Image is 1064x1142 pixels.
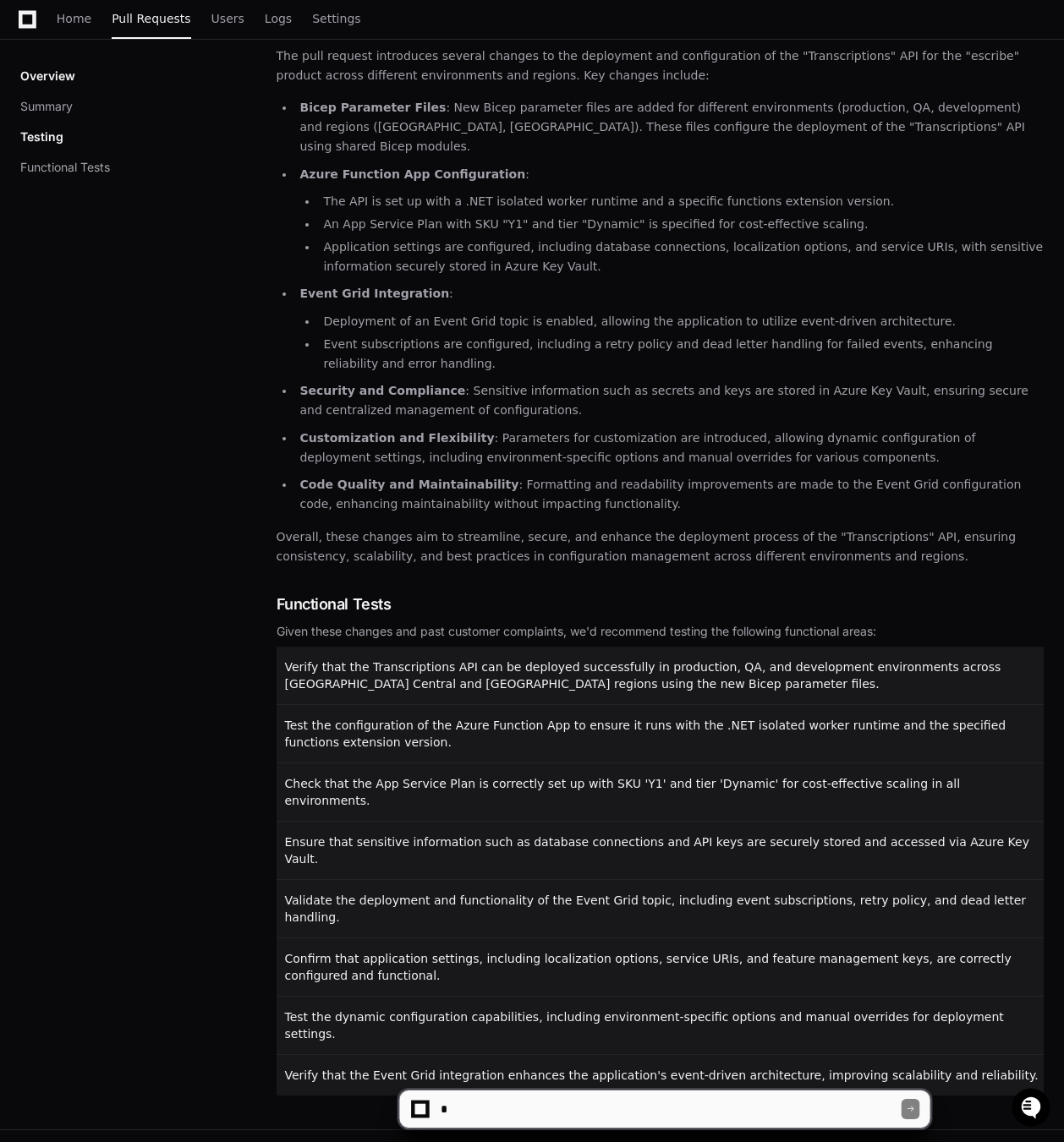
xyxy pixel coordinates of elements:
[299,167,525,181] strong: Azure Function App Configuration
[288,131,308,151] button: Start new chat
[285,719,1006,749] span: Test the configuration of the Azure Function App to ensure it runs with the .NET isolated worker ...
[112,14,190,24] span: Pull Requests
[285,1010,1004,1041] span: Test the dynamic configuration capabilities, including environment-specific options and manual ov...
[285,952,1012,982] span: Confirm that application settings, including localization options, service URIs, and feature mana...
[318,312,1044,331] li: Deployment of an Event Grid topic is enabled, allowing the application to utilize event-driven ar...
[58,143,214,156] div: We're available if you need us!
[285,660,1001,691] span: Verify that the Transcriptions API can be deployed successfully in production, QA, and developmen...
[299,101,446,114] strong: Bicep Parameter Files
[318,335,1044,374] li: Event subscriptions are configured, including a retry policy and dead letter handling for failed ...
[299,431,494,445] strong: Customization and Flexibility
[1010,1086,1056,1132] iframe: Open customer support
[277,623,1045,640] div: Given these changes and past customer complaints, we'd recommend testing the following functional...
[299,475,1044,514] p: : Formatting and readability improvements are made to the Event Grid configuration code, enhancin...
[20,68,75,85] p: Overview
[299,381,1044,420] p: : Sensitive information such as secrets and keys are stored in Azure Key Vault, ensuring secure a...
[318,192,1044,211] li: The API is set up with a .NET isolated worker runtime and a specific functions extension version.
[312,14,360,24] span: Settings
[17,17,51,51] img: PlayerZero
[285,835,1029,866] span: Ensure that sensitive information such as database connections and API keys are securely stored a...
[211,14,244,24] span: Users
[299,287,449,300] strong: Event Grid Integration
[277,527,1045,566] p: Overall, these changes aim to streamline, secure, and enhance the deployment process of the "Tran...
[20,98,73,115] button: Summary
[17,126,47,156] img: 1736555170064-99ba0984-63c1-480f-8ee9-699278ef63ed
[318,238,1044,276] li: Application settings are configured, including database connections, localization options, and se...
[299,478,518,491] strong: Code Quality and Maintainability
[299,165,1044,184] p: :
[277,46,1045,85] p: The pull request introduces several changes to the deployment and configuration of the "Transcrip...
[285,777,961,807] span: Check that the App Service Plan is correctly set up with SKU 'Y1' and tier 'Dynamic' for cost-eff...
[58,126,277,143] div: Start new chat
[299,384,465,397] strong: Security and Compliance
[299,284,1044,303] p: :
[285,893,1027,924] span: Validate the deployment and functionality of the Event Grid topic, including event subscriptions,...
[318,215,1044,234] li: An App Service Plan with SKU "Y1" and tier "Dynamic" is specified for cost-effective scaling.
[299,429,1044,467] p: : Parameters for customization are introduced, allowing dynamic configuration of deployment setti...
[20,159,110,176] button: Functional Tests
[277,593,392,616] span: Functional Tests
[285,1068,1039,1082] span: Verify that the Event Grid integration enhances the application's event-driven architecture, impr...
[17,68,308,95] div: Welcome
[168,178,205,190] span: Pylon
[265,14,292,24] span: Logs
[119,177,205,190] a: Powered byPylon
[57,14,91,24] span: Home
[20,128,63,145] p: Testing
[299,98,1044,156] p: : New Bicep parameter files are added for different environments (production, QA, development) an...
